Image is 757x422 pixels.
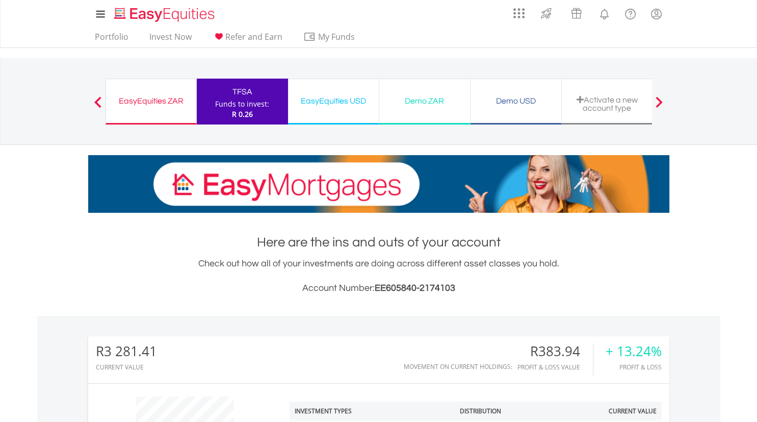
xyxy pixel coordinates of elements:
[643,3,669,25] a: My Profile
[568,5,585,21] img: vouchers-v2.svg
[96,344,157,359] div: R3 281.41
[232,109,253,119] span: R 0.26
[606,364,662,370] div: Profit & Loss
[88,155,669,213] img: EasyMortage Promotion Banner
[290,402,413,420] th: Investment Types
[404,363,512,370] div: Movement on Current Holdings:
[517,344,593,359] div: R383.94
[513,8,525,19] img: grid-menu-icon.svg
[208,32,286,47] a: Refer and Earn
[110,3,219,23] a: Home page
[561,3,591,21] a: Vouchers
[303,30,370,43] span: My Funds
[112,6,219,23] img: EasyEquities_Logo.png
[88,281,669,295] h3: Account Number:
[538,5,555,21] img: thrive-v2.svg
[591,3,617,23] a: Notifications
[477,94,555,108] div: Demo USD
[145,32,196,47] a: Invest Now
[507,3,531,19] a: AppsGrid
[112,94,190,108] div: EasyEquities ZAR
[617,3,643,23] a: FAQ's and Support
[568,95,646,112] div: Activate a new account type
[225,31,282,42] span: Refer and Earn
[96,364,157,370] div: CURRENT VALUE
[517,364,593,370] div: Profit & Loss Value
[375,283,455,293] span: EE605840-2174103
[215,99,269,109] div: Funds to invest:
[460,407,501,415] div: Distribution
[606,344,662,359] div: + 13.24%
[385,94,464,108] div: Demo ZAR
[88,257,669,295] div: Check out how all of your investments are doing across different asset classes you hold.
[91,32,133,47] a: Portfolio
[568,402,662,420] th: Current Value
[88,233,669,252] h1: Here are the ins and outs of your account
[203,85,282,99] div: TFSA
[294,94,373,108] div: EasyEquities USD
